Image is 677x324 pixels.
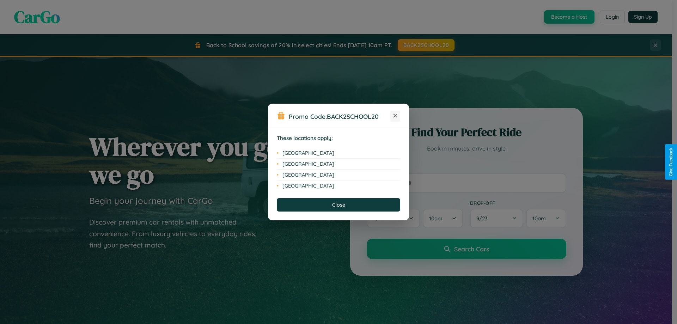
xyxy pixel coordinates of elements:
li: [GEOGRAPHIC_DATA] [277,148,400,159]
b: BACK2SCHOOL20 [327,112,379,120]
li: [GEOGRAPHIC_DATA] [277,159,400,170]
div: Give Feedback [669,148,673,176]
strong: These locations apply: [277,135,333,141]
li: [GEOGRAPHIC_DATA] [277,170,400,181]
h3: Promo Code: [289,112,390,120]
button: Close [277,198,400,212]
li: [GEOGRAPHIC_DATA] [277,181,400,191]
